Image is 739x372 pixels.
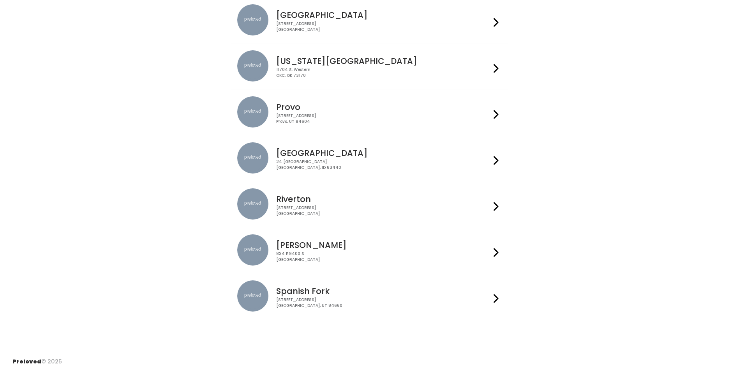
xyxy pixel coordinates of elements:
img: preloved location [237,188,268,220]
h4: [US_STATE][GEOGRAPHIC_DATA] [276,57,490,66]
h4: Riverton [276,195,490,204]
div: [STREET_ADDRESS] [GEOGRAPHIC_DATA] [276,205,490,216]
a: preloved location Riverton [STREET_ADDRESS][GEOGRAPHIC_DATA] [237,188,502,221]
div: [STREET_ADDRESS] [GEOGRAPHIC_DATA] [276,21,490,32]
h4: [GEOGRAPHIC_DATA] [276,11,490,19]
div: 24 [GEOGRAPHIC_DATA] [GEOGRAPHIC_DATA], ID 83440 [276,159,490,170]
div: 11704 S. Western OKC, OK 73170 [276,67,490,78]
h4: Provo [276,103,490,112]
a: preloved location [GEOGRAPHIC_DATA] 24 [GEOGRAPHIC_DATA][GEOGRAPHIC_DATA], ID 83440 [237,142,502,175]
div: © 2025 [12,351,62,366]
span: Preloved [12,358,41,365]
img: preloved location [237,96,268,128]
img: preloved location [237,280,268,312]
a: preloved location [GEOGRAPHIC_DATA] [STREET_ADDRESS][GEOGRAPHIC_DATA] [237,4,502,37]
a: preloved location [US_STATE][GEOGRAPHIC_DATA] 11704 S. WesternOKC, OK 73170 [237,50,502,83]
div: 834 E 9400 S [GEOGRAPHIC_DATA] [276,251,490,262]
a: preloved location Provo [STREET_ADDRESS]Provo, UT 84604 [237,96,502,129]
a: preloved location Spanish Fork [STREET_ADDRESS][GEOGRAPHIC_DATA], UT 84660 [237,280,502,314]
img: preloved location [237,50,268,81]
img: preloved location [237,142,268,174]
img: preloved location [237,4,268,35]
h4: [GEOGRAPHIC_DATA] [276,149,490,158]
div: [STREET_ADDRESS] [GEOGRAPHIC_DATA], UT 84660 [276,297,490,308]
div: [STREET_ADDRESS] Provo, UT 84604 [276,113,490,124]
h4: [PERSON_NAME] [276,241,490,250]
img: preloved location [237,234,268,266]
h4: Spanish Fork [276,287,490,296]
a: preloved location [PERSON_NAME] 834 E 9400 S[GEOGRAPHIC_DATA] [237,234,502,267]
